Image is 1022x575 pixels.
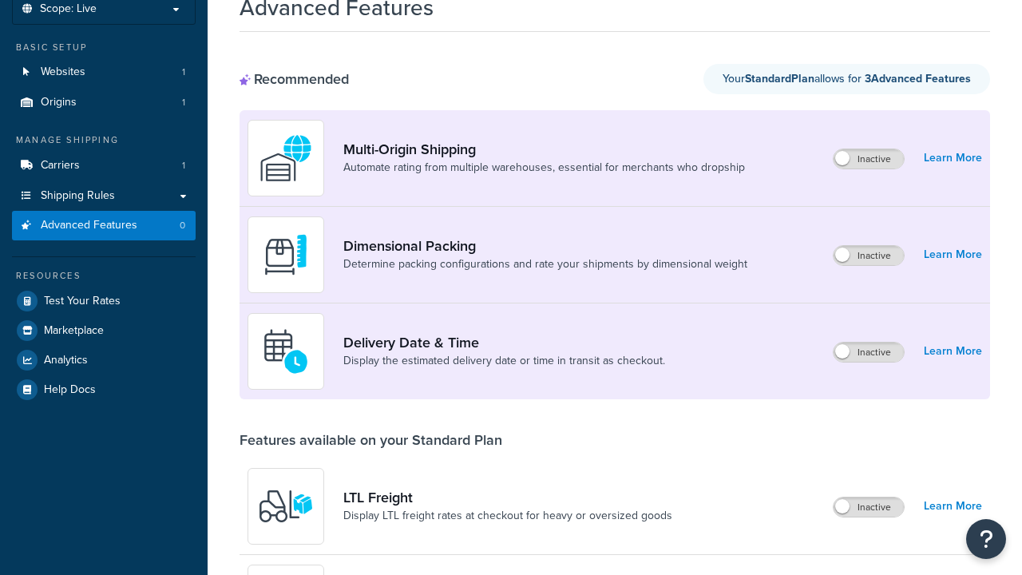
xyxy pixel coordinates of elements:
[41,96,77,109] span: Origins
[41,189,115,203] span: Shipping Rules
[865,70,971,87] strong: 3 Advanced Feature s
[924,244,982,266] a: Learn More
[41,159,80,172] span: Carriers
[12,57,196,87] a: Websites1
[343,353,665,369] a: Display the estimated delivery date or time in transit as checkout.
[40,2,97,16] span: Scope: Live
[44,295,121,308] span: Test Your Rates
[12,346,196,375] a: Analytics
[12,375,196,404] a: Help Docs
[41,219,137,232] span: Advanced Features
[44,354,88,367] span: Analytics
[12,181,196,211] a: Shipping Rules
[924,495,982,517] a: Learn More
[12,151,196,180] a: Carriers1
[182,96,185,109] span: 1
[834,149,904,169] label: Inactive
[12,211,196,240] a: Advanced Features0
[924,147,982,169] a: Learn More
[834,246,904,265] label: Inactive
[723,70,865,87] span: Your allows for
[258,478,314,534] img: y79ZsPf0fXUFUhFXDzUgf+ktZg5F2+ohG75+v3d2s1D9TjoU8PiyCIluIjV41seZevKCRuEjTPPOKHJsQcmKCXGdfprl3L4q7...
[745,70,814,87] strong: Standard Plan
[12,57,196,87] li: Websites
[12,269,196,283] div: Resources
[343,160,745,176] a: Automate rating from multiple warehouses, essential for merchants who dropship
[182,159,185,172] span: 1
[12,287,196,315] a: Test Your Rates
[12,151,196,180] li: Carriers
[44,383,96,397] span: Help Docs
[924,340,982,363] a: Learn More
[343,256,747,272] a: Determine packing configurations and rate your shipments by dimensional weight
[12,88,196,117] a: Origins1
[966,519,1006,559] button: Open Resource Center
[343,141,745,158] a: Multi-Origin Shipping
[44,324,104,338] span: Marketplace
[258,227,314,283] img: DTVBYsAAAAAASUVORK5CYII=
[182,65,185,79] span: 1
[834,498,904,517] label: Inactive
[12,41,196,54] div: Basic Setup
[12,88,196,117] li: Origins
[41,65,85,79] span: Websites
[258,130,314,186] img: WatD5o0RtDAAAAAElFTkSuQmCC
[12,316,196,345] a: Marketplace
[240,70,349,88] div: Recommended
[343,237,747,255] a: Dimensional Packing
[343,334,665,351] a: Delivery Date & Time
[343,489,672,506] a: LTL Freight
[12,133,196,147] div: Manage Shipping
[343,508,672,524] a: Display LTL freight rates at checkout for heavy or oversized goods
[258,323,314,379] img: gfkeb5ejjkALwAAAABJRU5ErkJggg==
[180,219,185,232] span: 0
[12,211,196,240] li: Advanced Features
[834,343,904,362] label: Inactive
[240,431,502,449] div: Features available on your Standard Plan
